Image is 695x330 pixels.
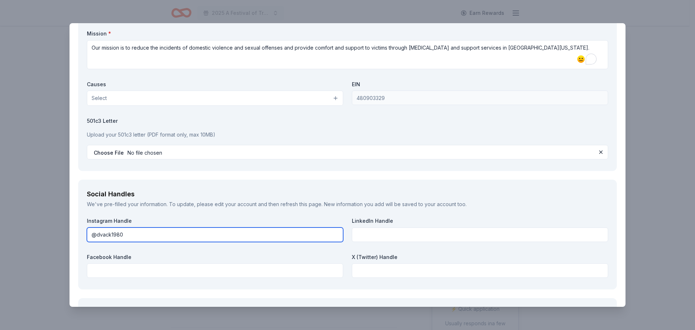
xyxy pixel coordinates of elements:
label: Causes [87,81,343,88]
label: LinkedIn Handle [352,217,608,225]
label: EIN [352,81,608,88]
label: Instagram Handle [87,217,343,225]
label: 501c3 Letter [87,117,608,125]
span: Select [92,94,107,103]
a: edit your account [215,201,257,207]
textarea: To enrich screen reader interactions, please activate Accessibility in Grammarly extension settings [87,40,608,69]
p: Upload your 501c3 letter (PDF format only, max 10MB) [87,130,608,139]
button: Select [87,91,343,106]
label: Mission [87,30,608,37]
label: Facebook Handle [87,254,343,261]
div: Social Handles [87,188,608,200]
div: We've pre-filled your information. To update, please and then refresh this page. New information ... [87,200,608,209]
label: X (Twitter) Handle [352,254,608,261]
